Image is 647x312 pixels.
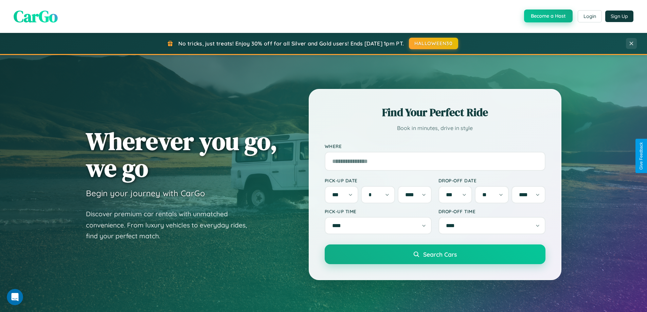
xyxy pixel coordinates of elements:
label: Pick-up Date [325,178,432,183]
label: Where [325,143,545,149]
h2: Find Your Perfect Ride [325,105,545,120]
iframe: Intercom live chat [7,289,23,305]
label: Drop-off Date [438,178,545,183]
label: Pick-up Time [325,208,432,214]
p: Discover premium car rentals with unmatched convenience. From luxury vehicles to everyday rides, ... [86,208,256,242]
span: CarGo [14,5,58,27]
span: Search Cars [423,251,457,258]
h3: Begin your journey with CarGo [86,188,205,198]
button: Sign Up [605,11,633,22]
button: Become a Host [524,10,573,22]
label: Drop-off Time [438,208,545,214]
button: HALLOWEEN30 [409,38,458,49]
button: Search Cars [325,244,545,264]
p: Book in minutes, drive in style [325,123,545,133]
button: Login [578,10,602,22]
h1: Wherever you go, we go [86,128,277,181]
div: Give Feedback [639,142,644,170]
span: No tricks, just treats! Enjoy 30% off for all Silver and Gold users! Ends [DATE] 1pm PT. [178,40,404,47]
